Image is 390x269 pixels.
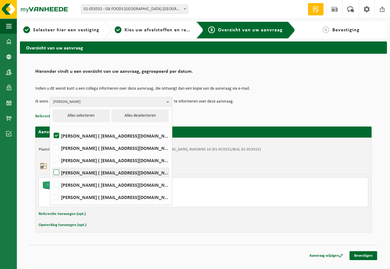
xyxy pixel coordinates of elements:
span: Selecteer hier een vestiging [33,28,99,33]
span: 1 [23,26,30,33]
span: Overzicht van uw aanvraag [218,28,283,33]
label: [PERSON_NAME] ( [EMAIL_ADDRESS][DOMAIN_NAME] ) [52,156,169,165]
a: Aanvraag wijzigen [305,251,348,260]
span: 01-053552 - GB FOODS BELGIUM NV - PUURS-SINT-AMANDS [81,5,188,14]
label: [PERSON_NAME] ( [EMAIL_ADDRESS][DOMAIN_NAME] ) [52,180,169,189]
button: Alles selecteren [53,110,109,122]
span: 4 [323,26,329,33]
button: Referentie toevoegen (opt.) [35,112,82,120]
label: [PERSON_NAME] ( [EMAIL_ADDRESS][DOMAIN_NAME] ) [52,143,169,153]
label: [PERSON_NAME] ( [EMAIL_ADDRESS][DOMAIN_NAME] ) [52,193,169,202]
strong: Plaatsingsadres: [39,147,65,151]
span: Kies uw afvalstoffen en recipiënten [124,28,209,33]
span: 01-053552 - GB FOODS BELGIUM NV - PUURS-SINT-AMANDS [81,5,188,14]
img: HK-XC-40-GN-00.png [42,181,60,190]
h2: Hieronder vindt u een overzicht van uw aanvraag, gegroepeerd per datum. [35,69,372,77]
button: Opmerking toevoegen (opt.) [39,221,86,229]
label: [PERSON_NAME] ( [EMAIL_ADDRESS][DOMAIN_NAME] ) [52,168,169,177]
a: 2Kies uw afvalstoffen en recipiënten [115,26,191,34]
button: Alles deselecteren [112,110,168,122]
h2: Overzicht van uw aanvraag [20,41,387,53]
span: [PERSON_NAME] [53,97,164,107]
button: [PERSON_NAME] [50,97,172,106]
strong: Aanvraag voor [DATE] [38,130,84,134]
a: 1Selecteer hier een vestiging [23,26,99,34]
p: Ik wens [35,97,48,106]
span: Bevestiging [332,28,360,33]
a: Bevestigen [350,251,377,260]
p: Indien u dit wenst kunt u een collega informeren over deze aanvraag, die ontvangt dan een kopie v... [35,87,372,91]
span: 2 [115,26,121,33]
p: te informeren over deze aanvraag. [174,97,234,106]
button: Referentie toevoegen (opt.) [39,210,86,218]
span: 3 [208,26,215,33]
label: [PERSON_NAME] ( [EMAIL_ADDRESS][DOMAIN_NAME] ) [52,131,169,140]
